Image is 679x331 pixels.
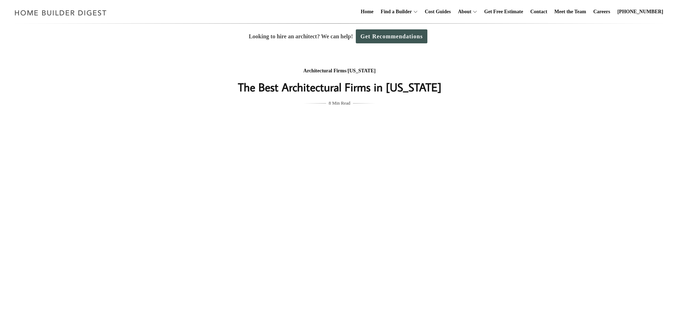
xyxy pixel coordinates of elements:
a: [PHONE_NUMBER] [615,0,666,23]
a: Home [358,0,377,23]
a: [US_STATE] [348,68,375,73]
a: Careers [591,0,613,23]
a: About [455,0,471,23]
h1: The Best Architectural Firms in [US_STATE] [197,78,482,96]
a: Get Recommendations [356,29,427,43]
a: Cost Guides [422,0,454,23]
a: Find a Builder [378,0,412,23]
div: / [197,67,482,76]
a: Get Free Estimate [481,0,526,23]
a: Contact [527,0,550,23]
span: 8 Min Read [329,99,350,107]
img: Home Builder Digest [11,6,110,20]
a: Architectural Firms [304,68,346,73]
a: Meet the Team [552,0,589,23]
